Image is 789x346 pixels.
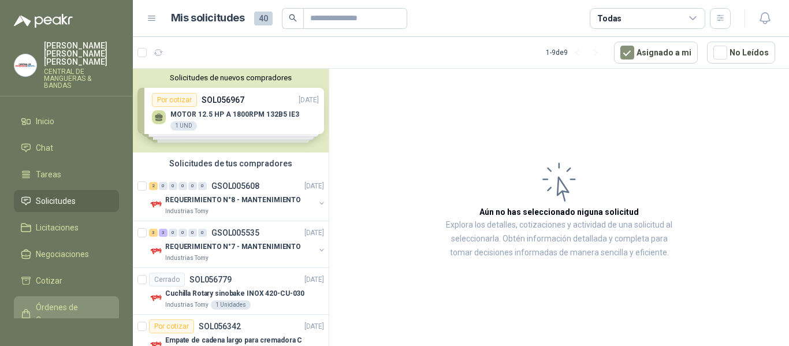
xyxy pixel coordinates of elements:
div: 0 [169,229,177,237]
span: Negociaciones [36,248,89,261]
p: CENTRAL DE MANGUERAS & BANDAS [44,68,119,89]
button: Asignado a mi [614,42,698,64]
div: 3 [149,229,158,237]
a: Licitaciones [14,217,119,239]
div: Solicitudes de nuevos compradoresPor cotizarSOL056967[DATE] MOTOR 12.5 HP A 1800RPM 132B5 IE31 UN... [133,69,329,152]
img: Company Logo [14,54,36,76]
img: Company Logo [149,244,163,258]
div: Por cotizar [149,319,194,333]
a: Órdenes de Compra [14,296,119,331]
div: 0 [178,182,187,190]
div: 0 [198,182,207,190]
span: Chat [36,142,53,154]
p: GSOL005608 [211,182,259,190]
p: [DATE] [304,274,324,285]
div: Cerrado [149,273,185,287]
h1: Mis solicitudes [171,10,245,27]
p: SOL056779 [189,276,232,284]
a: Cotizar [14,270,119,292]
div: 0 [188,229,197,237]
a: Negociaciones [14,243,119,265]
a: Chat [14,137,119,159]
div: Solicitudes de tus compradores [133,152,329,174]
div: 0 [188,182,197,190]
p: Cuchilla Rotary sinobake INOX 420-CU-030 [165,288,304,299]
div: 0 [198,229,207,237]
p: [DATE] [304,228,324,239]
div: 0 [159,182,168,190]
a: CerradoSOL056779[DATE] Company LogoCuchilla Rotary sinobake INOX 420-CU-030Industrias Tomy1 Unidades [133,268,329,315]
div: 1 Unidades [211,300,251,310]
p: Empate de cadena largo para cremadora C [165,335,302,346]
div: 0 [178,229,187,237]
div: Todas [597,12,621,25]
img: Company Logo [149,291,163,305]
p: GSOL005535 [211,229,259,237]
span: Licitaciones [36,221,79,234]
p: REQUERIMIENTO N°7 - MANTENIMIENTO [165,241,301,252]
span: 40 [254,12,273,25]
p: [PERSON_NAME] [PERSON_NAME] [PERSON_NAME] [44,42,119,66]
span: Cotizar [36,274,62,287]
span: Tareas [36,168,61,181]
p: [DATE] [304,321,324,332]
button: Solicitudes de nuevos compradores [137,73,324,82]
p: SOL056342 [199,322,241,330]
p: REQUERIMIENTO N°8 - MANTENIMIENTO [165,195,301,206]
img: Logo peakr [14,14,73,28]
div: 1 - 9 de 9 [546,43,605,62]
a: 3 3 0 0 0 0 GSOL005535[DATE] Company LogoREQUERIMIENTO N°7 - MANTENIMIENTOIndustrias Tomy [149,226,326,263]
a: 2 0 0 0 0 0 GSOL005608[DATE] Company LogoREQUERIMIENTO N°8 - MANTENIMIENTOIndustrias Tomy [149,179,326,216]
p: [DATE] [304,181,324,192]
div: 2 [149,182,158,190]
img: Company Logo [149,198,163,211]
span: Órdenes de Compra [36,301,108,326]
p: Explora los detalles, cotizaciones y actividad de una solicitud al seleccionarla. Obtén informaci... [445,218,673,260]
p: Industrias Tomy [165,300,209,310]
span: Solicitudes [36,195,76,207]
p: Industrias Tomy [165,254,209,263]
div: 3 [159,229,168,237]
p: Industrias Tomy [165,207,209,216]
button: No Leídos [707,42,775,64]
a: Inicio [14,110,119,132]
div: 0 [169,182,177,190]
a: Solicitudes [14,190,119,212]
h3: Aún no has seleccionado niguna solicitud [479,206,639,218]
a: Tareas [14,163,119,185]
span: search [289,14,297,22]
span: Inicio [36,115,54,128]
